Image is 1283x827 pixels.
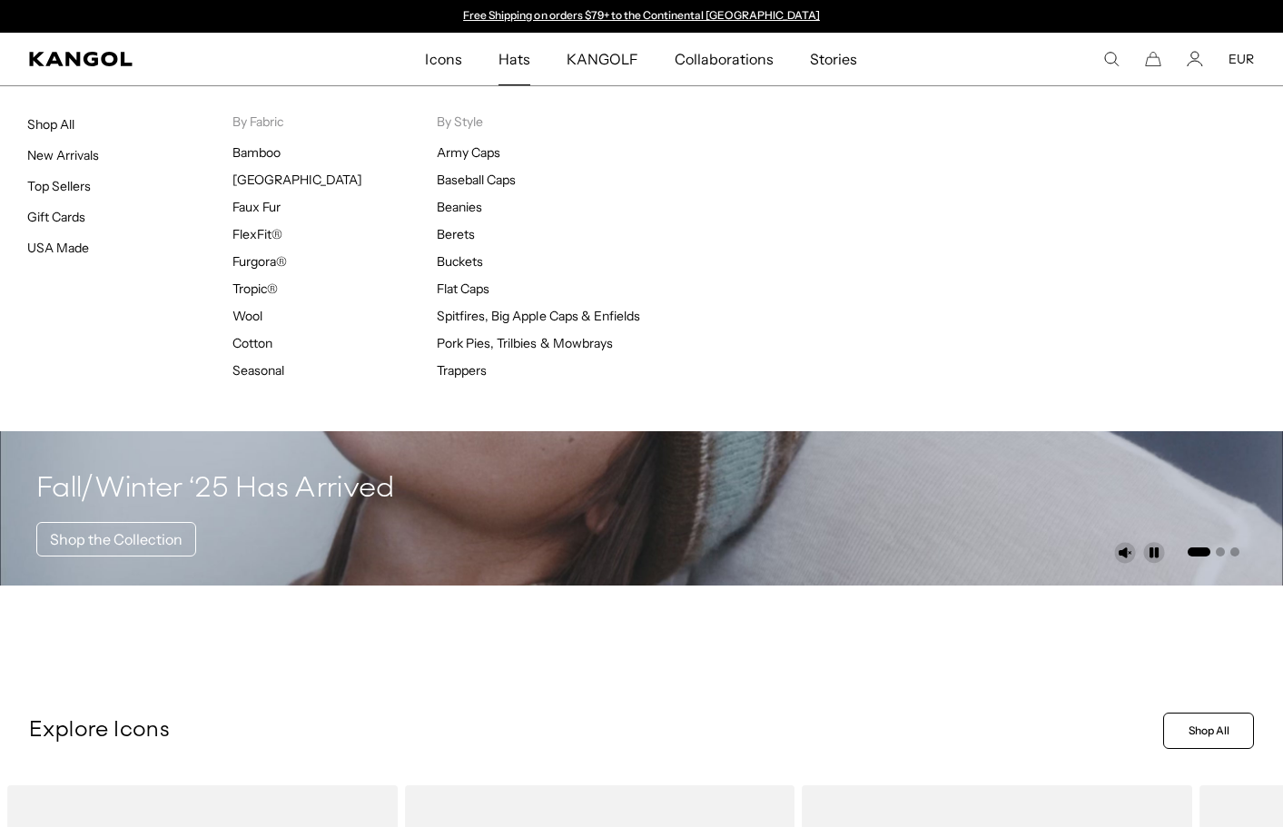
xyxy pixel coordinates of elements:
h4: Fall/Winter ‘25 Has Arrived [36,471,395,507]
a: Seasonal [232,362,284,379]
a: Army Caps [437,144,500,161]
a: Cotton [232,335,272,351]
button: Go to slide 2 [1216,547,1225,556]
span: Hats [498,33,530,85]
a: Flat Caps [437,281,489,297]
span: KANGOLF [567,33,638,85]
ul: Select a slide to show [1186,544,1239,558]
a: Collaborations [656,33,792,85]
a: Kangol [29,52,281,66]
summary: Search here [1103,51,1120,67]
button: Pause [1143,542,1165,564]
span: Collaborations [675,33,774,85]
a: Bamboo [232,144,281,161]
a: New Arrivals [27,147,99,163]
span: Stories [810,33,857,85]
a: Beanies [437,199,482,215]
a: USA Made [27,240,89,256]
a: Berets [437,226,475,242]
span: Icons [425,33,461,85]
a: Pork Pies, Trilbies & Mowbrays [437,335,613,351]
a: Buckets [437,253,483,270]
div: Announcement [455,9,829,24]
a: FlexFit® [232,226,282,242]
a: Gift Cards [27,209,85,225]
a: Icons [407,33,479,85]
a: Baseball Caps [437,172,516,188]
a: KANGOLF [548,33,656,85]
a: Tropic® [232,281,278,297]
a: Account [1187,51,1203,67]
a: Free Shipping on orders $79+ to the Continental [GEOGRAPHIC_DATA] [463,8,820,22]
p: By Style [437,113,642,130]
p: Explore Icons [29,717,1156,744]
a: Trappers [437,362,487,379]
a: Shop All [1163,713,1254,749]
a: Furgora® [232,253,287,270]
slideshow-component: Announcement bar [455,9,829,24]
p: By Fabric [232,113,438,130]
button: Cart [1145,51,1161,67]
a: [GEOGRAPHIC_DATA] [232,172,362,188]
button: Unmute [1114,542,1136,564]
a: Wool [232,308,262,324]
a: Stories [792,33,875,85]
a: Hats [480,33,548,85]
a: Top Sellers [27,178,91,194]
a: Faux Fur [232,199,281,215]
a: Shop All [27,116,74,133]
button: Go to slide 3 [1230,547,1239,556]
button: Go to slide 1 [1188,547,1210,556]
a: Shop the Collection [36,522,196,556]
a: Spitfires, Big Apple Caps & Enfields [437,308,640,324]
button: EUR [1229,51,1254,67]
div: 1 of 2 [455,9,829,24]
